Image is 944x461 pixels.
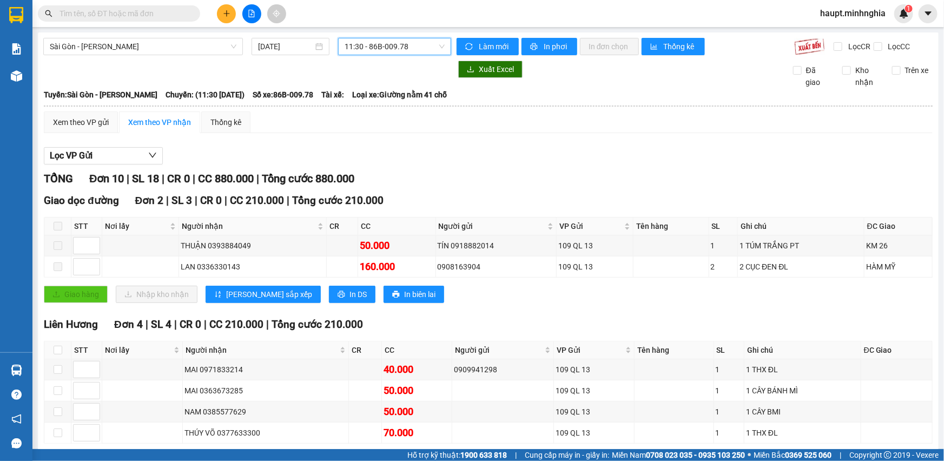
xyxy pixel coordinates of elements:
[44,147,163,164] button: Lọc VP Gửi
[633,218,709,235] th: Tên hàng
[223,10,230,17] span: plus
[329,286,375,303] button: printerIn DS
[60,8,187,19] input: Tìm tên, số ĐT hoặc mã đơn
[384,404,450,419] div: 50.000
[327,218,358,235] th: CR
[746,406,859,418] div: 1 CÂY BMI
[180,318,201,331] span: CR 0
[9,7,23,23] img: logo-vxr
[864,256,933,278] td: HÀM MỸ
[184,427,347,439] div: THÚY VÕ 0377633300
[287,194,289,207] span: |
[345,38,445,55] span: 11:30 - 86B-009.78
[162,172,164,185] span: |
[479,63,514,75] span: Xuất Excel
[458,61,523,78] button: downloadXuất Excel
[785,451,831,459] strong: 0369 525 060
[384,286,444,303] button: printerIn biên lai
[166,194,169,207] span: |
[193,172,195,185] span: |
[557,256,633,278] td: 109 QL 13
[181,261,325,273] div: LAN 0336330143
[171,194,192,207] span: SL 3
[754,449,831,461] span: Miền Bắc
[210,116,241,128] div: Thống kê
[258,41,313,52] input: 12/08/2025
[256,172,259,185] span: |
[525,449,609,461] span: Cung cấp máy in - giấy in:
[11,43,22,55] img: solution-icon
[919,4,938,23] button: caret-down
[50,149,93,162] span: Lọc VP Gửi
[262,172,354,185] span: Tổng cước 880.000
[44,194,119,207] span: Giao dọc đường
[266,318,269,331] span: |
[198,172,254,185] span: CC 880.000
[114,318,143,331] span: Đơn 4
[467,65,474,74] span: download
[384,383,450,398] div: 50.000
[214,291,222,299] span: sort-ascending
[151,318,171,331] span: SL 4
[184,364,347,376] div: MAI 0971833214
[146,318,148,331] span: |
[44,318,98,331] span: Liên Hương
[384,362,450,377] div: 40.000
[132,172,159,185] span: SL 18
[714,341,745,359] th: SL
[105,344,171,356] span: Nơi lấy
[479,41,510,52] span: Làm mới
[338,291,345,299] span: printer
[884,41,912,52] span: Lọc CC
[864,235,933,256] td: KM 26
[457,38,519,55] button: syncLàm mới
[521,38,577,55] button: printerIn phơi
[148,151,157,160] span: down
[455,344,543,356] span: Người gửi
[794,38,825,55] img: 9k=
[45,10,52,17] span: search
[44,286,108,303] button: uploadGiao hàng
[200,194,222,207] span: CR 0
[292,194,384,207] span: Tổng cước 210.000
[116,286,197,303] button: downloadNhập kho nhận
[716,406,743,418] div: 1
[182,220,315,232] span: Người nhận
[438,240,555,252] div: TÍN 0918882014
[273,10,280,17] span: aim
[530,43,539,51] span: printer
[556,364,632,376] div: 109 QL 13
[184,385,347,397] div: MAI 0363673285
[174,318,177,331] span: |
[556,427,632,439] div: 109 QL 13
[11,438,22,449] span: message
[349,288,367,300] span: In DS
[556,406,632,418] div: 109 QL 13
[460,451,507,459] strong: 1900 633 818
[204,318,207,331] span: |
[358,218,436,235] th: CC
[899,9,909,18] img: icon-new-feature
[44,90,157,99] b: Tuyến: Sài Gòn - [PERSON_NAME]
[360,238,434,253] div: 50.000
[738,218,864,235] th: Ghi chú
[646,451,745,459] strong: 0708 023 035 - 0935 103 250
[740,261,862,273] div: 2 CỤC ĐEN ĐL
[557,344,623,356] span: VP Gửi
[11,390,22,400] span: question-circle
[901,64,933,76] span: Trên xe
[716,427,743,439] div: 1
[650,43,659,51] span: bar-chart
[515,449,517,461] span: |
[89,172,124,185] span: Đơn 10
[884,451,892,459] span: copyright
[746,427,859,439] div: 1 THX ĐL
[544,41,569,52] span: In phơi
[253,89,313,101] span: Số xe: 86B-009.78
[195,194,197,207] span: |
[248,10,255,17] span: file-add
[321,89,344,101] span: Tài xế:
[554,401,635,423] td: 109 QL 13
[50,38,236,55] span: Sài Gòn - Phan Rí
[392,291,400,299] span: printer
